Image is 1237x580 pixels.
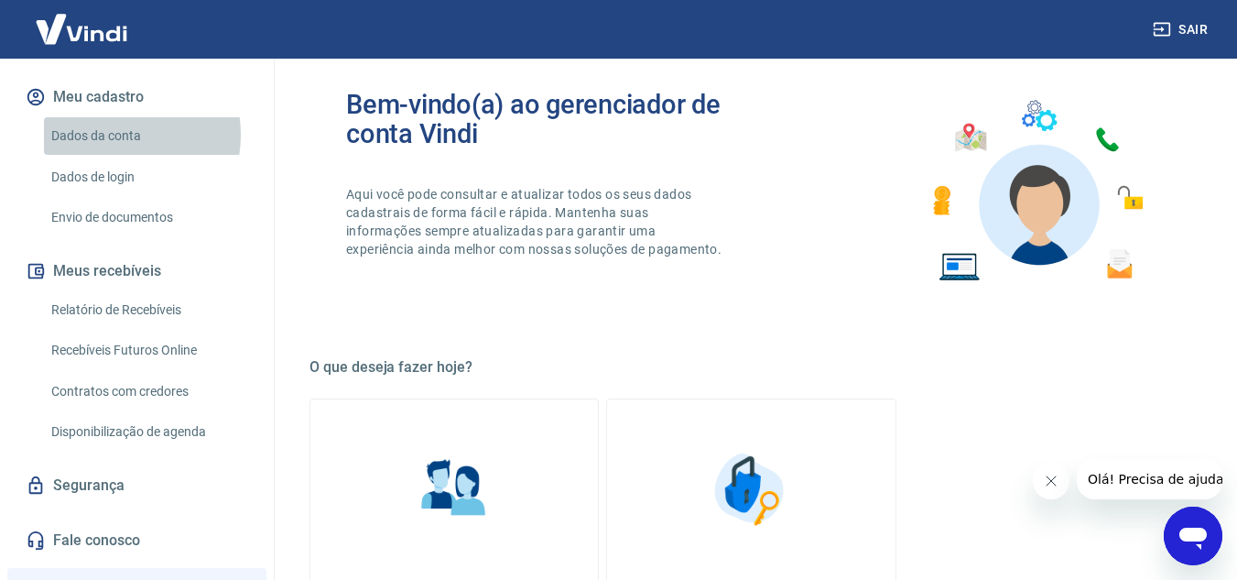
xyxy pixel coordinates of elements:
[22,251,252,291] button: Meus recebíveis
[346,185,725,258] p: Aqui você pode consultar e atualizar todos os seus dados cadastrais de forma fácil e rápida. Mant...
[44,291,252,329] a: Relatório de Recebíveis
[44,332,252,369] a: Recebíveis Futuros Online
[22,1,141,57] img: Vindi
[11,13,154,27] span: Olá! Precisa de ajuda?
[309,358,1193,377] h5: O que deseja fazer hoje?
[1149,13,1215,47] button: Sair
[408,443,500,535] img: Informações pessoais
[22,465,252,506] a: Segurança
[346,90,752,148] h2: Bem-vindo(a) ao gerenciador de conta Vindi
[1164,507,1222,565] iframe: Botão para abrir a janela de mensagens
[705,443,797,535] img: Segurança
[44,117,252,155] a: Dados da conta
[44,159,252,196] a: Dados de login
[22,520,252,561] a: Fale conosco
[1077,459,1222,499] iframe: Mensagem da empresa
[1033,463,1069,499] iframe: Fechar mensagem
[917,90,1156,292] img: Imagem de um avatar masculino com diversos icones exemplificando as funcionalidades do gerenciado...
[44,413,252,451] a: Disponibilização de agenda
[44,373,252,410] a: Contratos com credores
[22,77,252,117] button: Meu cadastro
[44,199,252,236] a: Envio de documentos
